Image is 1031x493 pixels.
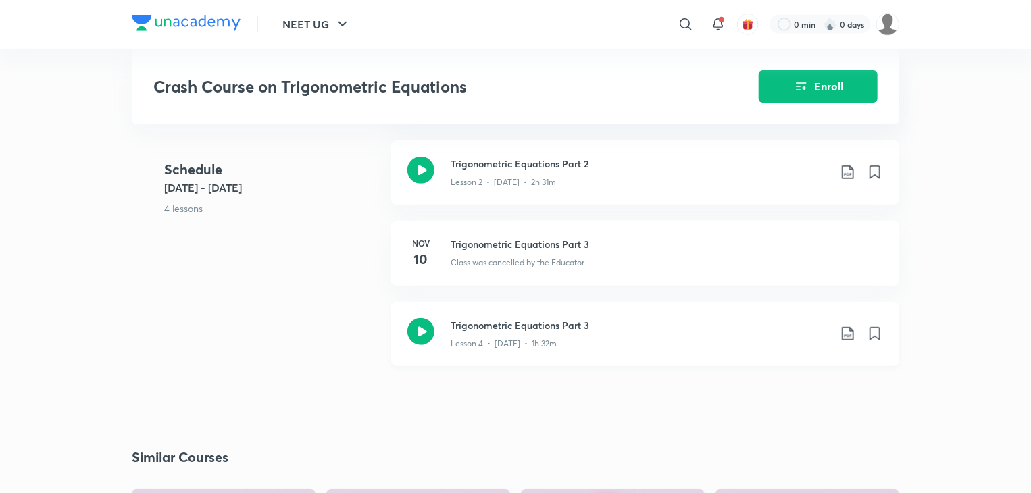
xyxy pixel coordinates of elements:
h3: Trigonometric Equations Part 2 [451,157,829,171]
img: AMMAR IMAM [876,13,899,36]
a: Nov10Trigonometric Equations Part 3Class was cancelled by the Educator [391,221,899,302]
button: NEET UG [274,11,359,38]
button: Enroll [759,70,878,103]
h2: Similar Courses [132,447,228,467]
h5: [DATE] - [DATE] [164,179,380,195]
p: Lesson 2 • [DATE] • 2h 31m [451,176,556,188]
h3: Trigonometric Equations Part 3 [451,237,883,251]
a: Trigonometric Equations Part 2Lesson 2 • [DATE] • 2h 31m [391,140,899,221]
a: Trigonometric Equations Part 3Lesson 4 • [DATE] • 1h 32m [391,302,899,382]
img: Company Logo [132,15,241,31]
img: streak [824,18,837,31]
p: Class was cancelled by the Educator [451,257,584,269]
h3: Crash Course on Trigonometric Equations [153,77,682,97]
h6: Nov [407,237,434,249]
h4: 10 [407,249,434,269]
h4: Schedule [164,159,380,179]
img: avatar [742,18,754,30]
h3: Trigonometric Equations Part 3 [451,318,829,332]
p: 4 lessons [164,201,380,215]
p: Lesson 4 • [DATE] • 1h 32m [451,338,557,350]
button: avatar [737,14,759,35]
a: Company Logo [132,15,241,34]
